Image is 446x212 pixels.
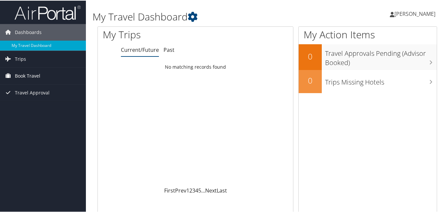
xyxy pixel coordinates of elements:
[164,46,174,53] a: Past
[15,67,40,84] span: Book Travel
[164,186,175,194] a: First
[15,23,42,40] span: Dashboards
[186,186,189,194] a: 1
[201,186,205,194] span: …
[299,50,322,61] h2: 0
[217,186,227,194] a: Last
[325,45,437,67] h3: Travel Approvals Pending (Advisor Booked)
[15,4,81,20] img: airportal-logo.png
[299,69,437,92] a: 0Trips Missing Hotels
[195,186,198,194] a: 4
[93,9,325,23] h1: My Travel Dashboard
[205,186,217,194] a: Next
[15,50,26,67] span: Trips
[98,60,293,72] td: No matching records found
[198,186,201,194] a: 5
[299,44,437,69] a: 0Travel Approvals Pending (Advisor Booked)
[192,186,195,194] a: 3
[103,27,207,41] h1: My Trips
[390,3,442,23] a: [PERSON_NAME]
[394,10,435,17] span: [PERSON_NAME]
[175,186,186,194] a: Prev
[15,84,50,100] span: Travel Approval
[325,74,437,86] h3: Trips Missing Hotels
[299,27,437,41] h1: My Action Items
[189,186,192,194] a: 2
[299,74,322,86] h2: 0
[121,46,159,53] a: Current/Future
